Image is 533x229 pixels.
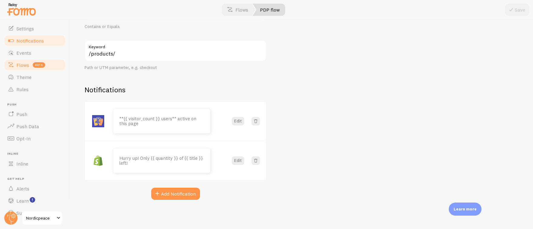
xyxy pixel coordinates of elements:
[4,71,66,83] a: Theme
[449,203,481,216] div: Learn more
[232,117,244,125] button: Edit
[16,26,34,32] span: Settings
[16,123,39,129] span: Push Data
[4,183,66,195] a: Alerts
[16,210,34,216] span: Support
[4,83,66,95] a: Rules
[119,116,204,126] p: **{{ visitor_count }} users** active on this page
[85,85,266,94] h2: Notifications
[85,40,266,50] label: Keyword
[16,135,31,142] span: Opt-In
[22,211,63,225] a: Nordicpeace
[119,156,204,166] p: Hurry up! Only {{ quantity }} of {{ title }} left!
[16,186,29,192] span: Alerts
[7,103,66,107] span: Push
[7,177,66,181] span: Get Help
[33,62,45,68] span: beta
[16,198,29,204] span: Learn
[4,195,66,207] a: Learn
[4,207,66,219] a: Support
[454,206,477,212] p: Learn more
[16,111,27,117] span: Push
[4,22,66,35] a: Settings
[16,86,28,92] span: Rules
[26,214,55,222] span: Nordicpeace
[16,62,29,68] span: Flows
[4,35,66,47] a: Notifications
[7,152,66,156] span: Inline
[151,188,200,200] button: Add Notification
[4,120,66,132] a: Push Data
[4,59,66,71] a: Flows beta
[85,65,266,70] div: Path or UTM parameter, e.g. checkout
[16,50,31,56] span: Events
[92,155,104,167] img: fomo_icons_shopify.svg
[30,197,35,203] svg: <p>Watch New Feature Tutorials!</p>
[232,156,244,165] button: Edit
[16,161,28,167] span: Inline
[4,108,66,120] a: Push
[92,115,104,127] img: fomo_icons_pageviews.svg
[4,47,66,59] a: Events
[16,74,32,80] span: Theme
[4,158,66,170] a: Inline
[16,38,44,44] span: Notifications
[4,132,66,145] a: Opt-In
[6,2,37,17] img: fomo-relay-logo-orange.svg
[85,24,266,29] div: Contains or Equals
